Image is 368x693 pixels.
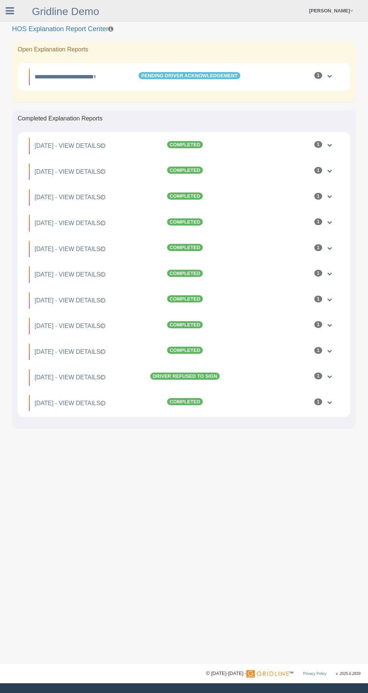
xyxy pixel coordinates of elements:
span: Completed [167,192,203,200]
span: Pending Driver Acknowledgement [139,72,240,79]
span: Completed [167,295,203,302]
a: [DATE] - View Details [35,297,106,304]
a: [DATE] - View Details [35,246,106,252]
span: Completed [167,398,203,405]
div: Completed Explanation Reports [12,110,356,127]
span: Completed [167,244,203,251]
span: Driver Refused to Sign [150,373,220,380]
div: 1 [314,141,322,148]
div: Open Explanation Reports [12,41,356,58]
a: [DATE] - View Details [35,143,106,149]
div: 1 [314,373,322,379]
div: 1 [314,72,322,79]
a: [DATE] - View Details [35,374,106,380]
a: [DATE] - View Details [35,271,106,278]
a: [DATE] - View Details [35,400,106,406]
div: 1 [314,270,322,277]
span: Completed [167,270,203,277]
a: [DATE] - View Details [35,323,106,329]
div: 1 [314,321,322,328]
span: Completed [167,218,203,225]
img: Gridline [246,670,289,678]
div: 1 [314,167,322,174]
div: 1 [314,218,322,225]
div: 1 [314,244,322,251]
a: Gridline Demo [32,6,99,17]
div: 1 [314,193,322,200]
a: Privacy Policy [303,672,326,676]
a: [DATE] - View Details [35,194,106,200]
span: Completed [167,141,203,148]
span: Completed [167,321,203,328]
span: Completed [167,167,203,174]
div: 1 [314,398,322,405]
div: © [DATE]-[DATE] - ™ [206,670,360,678]
div: 1 [314,347,322,354]
span: v. 2025.6.2839 [336,672,360,676]
div: 1 [314,296,322,302]
a: [DATE] - View Details [35,349,106,355]
span: Completed [167,347,203,354]
a: [DATE] - View Details [35,220,106,226]
a: [DATE] - View Details [35,168,106,175]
